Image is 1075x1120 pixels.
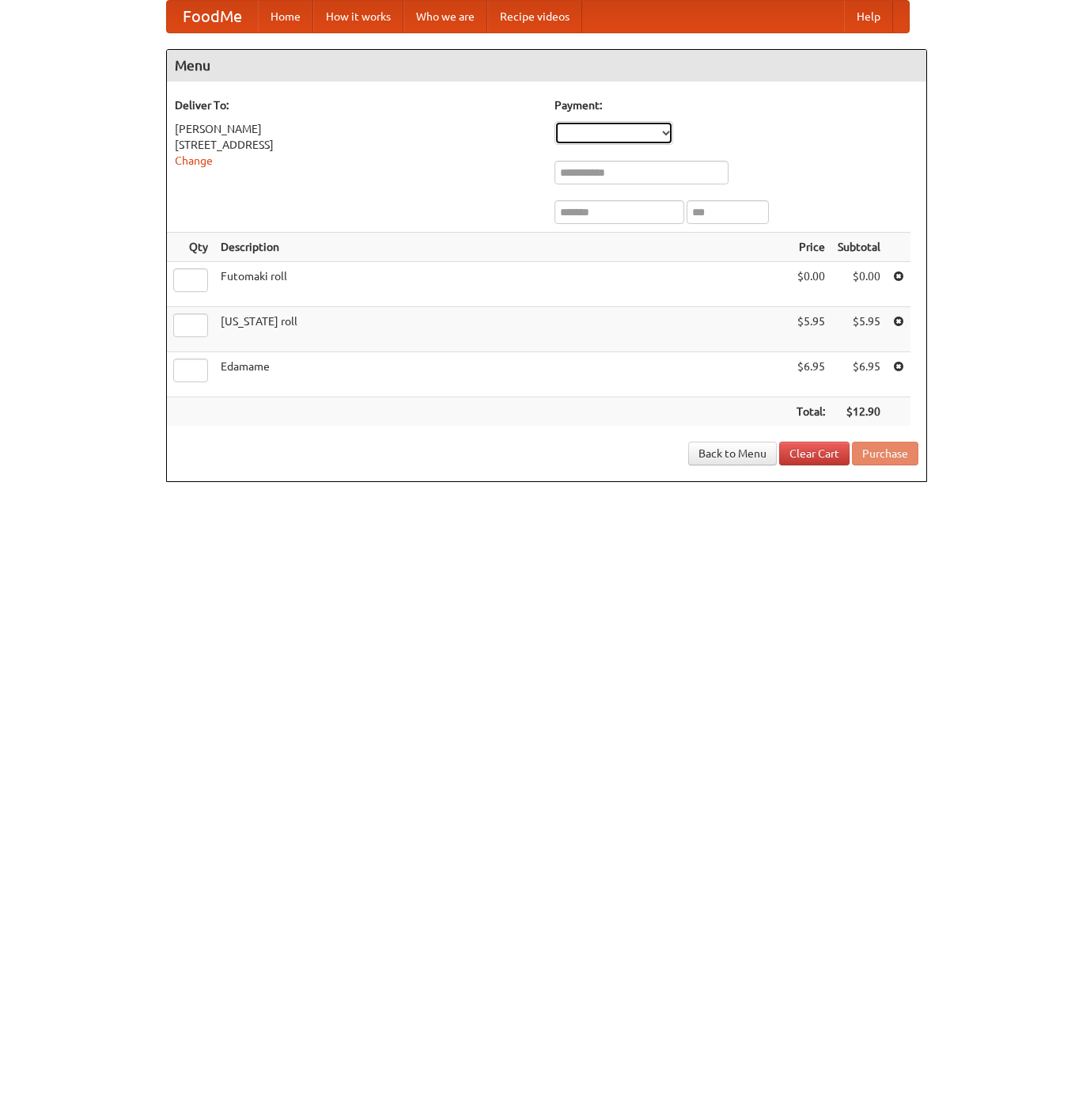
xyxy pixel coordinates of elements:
th: Qty [167,233,214,262]
a: Who we are [403,1,487,32]
a: FoodMe [167,1,258,32]
a: Home [258,1,313,32]
td: Edamame [214,352,790,397]
td: $6.95 [790,352,831,397]
td: $5.95 [831,307,887,352]
a: Help [844,1,893,32]
td: $5.95 [790,307,831,352]
th: Subtotal [831,233,887,262]
a: Recipe videos [487,1,582,32]
div: [STREET_ADDRESS] [175,137,539,153]
a: Change [175,154,213,167]
h5: Payment: [555,97,918,113]
th: Total: [790,397,831,427]
th: Price [790,233,831,262]
td: [US_STATE] roll [214,307,790,352]
a: Clear Cart [779,442,850,465]
div: [PERSON_NAME] [175,121,539,137]
h4: Menu [167,50,926,82]
h5: Deliver To: [175,97,539,113]
td: Futomaki roll [214,262,790,307]
a: How it works [313,1,403,32]
td: $6.95 [831,352,887,397]
td: $0.00 [790,262,831,307]
th: Description [214,233,790,262]
th: $12.90 [831,397,887,427]
a: Back to Menu [688,442,777,465]
button: Purchase [852,442,918,465]
td: $0.00 [831,262,887,307]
